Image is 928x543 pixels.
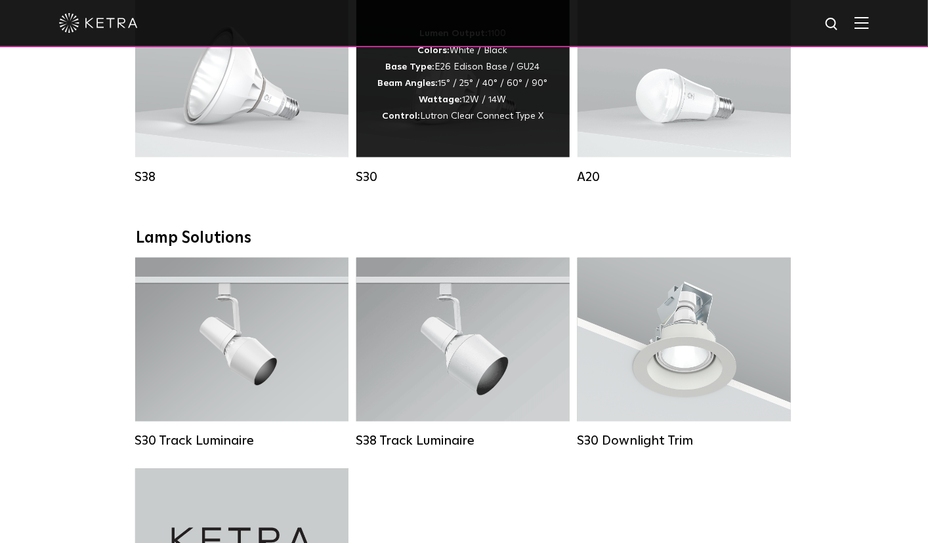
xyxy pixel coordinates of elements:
a: S30 Downlight Trim S30 Downlight Trim [578,258,791,449]
img: Hamburger%20Nav.svg [854,16,869,29]
strong: Wattage: [419,95,463,104]
img: search icon [824,16,841,33]
strong: Colors: [418,46,450,55]
div: 1100 White / Black E26 Edison Base / GU24 15° / 25° / 40° / 60° / 90° 12W / 14W [378,26,548,125]
a: S38 Track Luminaire Lumen Output:1100Colors:White / BlackBeam Angles:10° / 25° / 40° / 60°Wattage... [356,258,570,449]
div: S38 [135,169,348,185]
div: S30 [356,169,570,185]
div: Lamp Solutions [136,229,792,248]
div: A20 [578,169,791,185]
div: S30 Downlight Trim [578,433,791,449]
img: ketra-logo-2019-white [59,13,138,33]
a: S30 Track Luminaire Lumen Output:1100Colors:White / BlackBeam Angles:15° / 25° / 40° / 60° / 90°W... [135,258,348,449]
strong: Beam Angles: [378,79,438,88]
span: Lutron Clear Connect Type X [420,111,543,121]
div: S30 Track Luminaire [135,433,348,449]
strong: Base Type: [386,62,435,71]
strong: Control: [382,111,420,121]
div: S38 Track Luminaire [356,433,570,449]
